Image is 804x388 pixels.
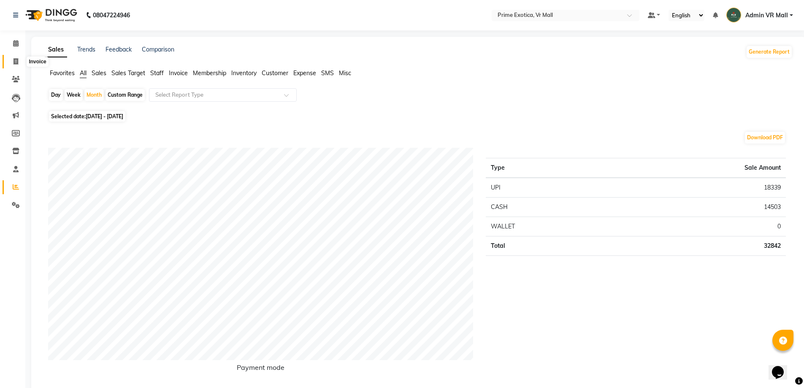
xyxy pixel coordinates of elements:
button: Download PDF [745,132,785,144]
th: Sale Amount [613,158,786,178]
span: Staff [150,69,164,77]
div: Week [65,89,83,101]
td: UPI [486,178,613,198]
span: Customer [262,69,288,77]
td: 14503 [613,198,786,217]
span: Sales Target [111,69,145,77]
span: Admin VR Mall [745,11,788,20]
img: logo [22,3,79,27]
div: Month [84,89,104,101]
span: Expense [293,69,316,77]
td: Total [486,236,613,256]
td: WALLET [486,217,613,236]
td: CASH [486,198,613,217]
div: Day [49,89,63,101]
a: Feedback [106,46,132,53]
button: Generate Report [747,46,792,58]
span: Selected date: [49,111,125,122]
span: Membership [193,69,226,77]
iframe: chat widget [769,354,796,380]
td: 18339 [613,178,786,198]
img: Admin VR Mall [726,8,741,22]
span: Favorites [50,69,75,77]
td: 0 [613,217,786,236]
div: Custom Range [106,89,145,101]
a: Sales [45,42,67,57]
span: Inventory [231,69,257,77]
a: Trends [77,46,95,53]
span: Sales [92,69,106,77]
th: Type [486,158,613,178]
span: Invoice [169,69,188,77]
h6: Payment mode [48,364,473,375]
span: Misc [339,69,351,77]
td: 32842 [613,236,786,256]
b: 08047224946 [93,3,130,27]
a: Comparison [142,46,174,53]
span: All [80,69,87,77]
span: [DATE] - [DATE] [86,113,123,119]
div: Invoice [27,57,48,67]
span: SMS [321,69,334,77]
